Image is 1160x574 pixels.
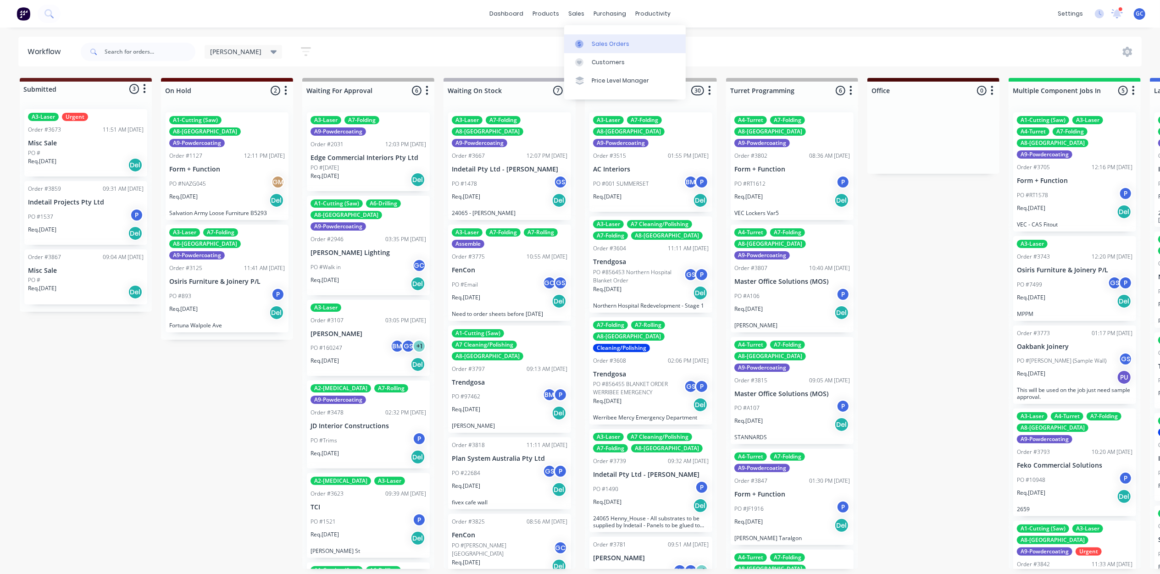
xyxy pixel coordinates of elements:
[169,180,206,188] p: PO #NAZG045
[1117,294,1132,309] div: Del
[734,278,850,286] p: Master Office Solutions (MOS)
[1092,163,1132,171] div: 12:16 PM [DATE]
[668,152,709,160] div: 01:55 PM [DATE]
[552,406,566,420] div: Del
[307,300,430,376] div: A3-LaserOrder #310703:05 PM [DATE][PERSON_NAME]PO #160247BMGS+1Req.[DATE]Del
[731,449,854,545] div: A4-TurretA7-FoldingA9-PowdercoatingOrder #384701:30 PM [DATE]Form + FunctionPO #JF1916PReq.[DATE]...
[554,464,567,478] div: P
[695,268,709,281] div: P
[1117,489,1132,504] div: Del
[734,240,806,248] div: A8-[GEOGRAPHIC_DATA]
[169,228,200,237] div: A3-Laser
[734,116,767,124] div: A4-Turret
[684,175,698,189] div: BM
[1017,343,1132,351] p: Oakbank Joinery
[452,228,483,237] div: A3-Laser
[311,154,426,162] p: Edge Commercial Interiors Pty Ltd
[311,396,366,404] div: A9-Powdercoating
[592,58,625,66] div: Customers
[1119,187,1132,200] div: P
[311,211,382,219] div: A8-[GEOGRAPHIC_DATA]
[307,112,430,191] div: A3-LaserA7-FoldingA9-PowdercoatingOrder #203112:03 PM [DATE]Edge Commercial Interiors Pty LtdPO #...
[311,436,337,445] p: PO #Trims
[734,166,850,173] p: Form + Function
[452,180,477,188] p: PO #1478
[169,322,285,329] p: Fortuna Walpole Ave
[28,267,144,275] p: Misc Sale
[836,175,850,189] div: P
[593,285,622,293] p: Req. [DATE]
[593,258,709,266] p: Trendgosa
[684,380,698,393] div: GS
[1017,424,1088,432] div: A8-[GEOGRAPHIC_DATA]
[1051,412,1083,420] div: A4-Turret
[103,253,144,261] div: 09:04 AM [DATE]
[307,473,430,558] div: A2-[MEDICAL_DATA]A3-LaserOrder #362309:39 AM [DATE]TCIPO #1521PReq.[DATE]Del[PERSON_NAME] St
[103,185,144,193] div: 09:31 AM [DATE]
[543,464,556,478] div: GS
[1017,240,1048,248] div: A3-Laser
[166,225,289,332] div: A3-LaserA7-FoldingA8-[GEOGRAPHIC_DATA]A9-PowdercoatingOrder #312511:41 AM [DATE]Osiris Furniture ...
[593,321,628,329] div: A7-Folding
[564,72,686,90] a: Price Level Manager
[627,433,692,441] div: A7 Cleaning/Polishing
[311,116,341,124] div: A3-Laser
[1017,329,1050,337] div: Order #3773
[411,172,425,187] div: Del
[166,112,289,220] div: A1-Cutting (Saw)A8-[GEOGRAPHIC_DATA]A9-PowdercoatingOrder #112712:11 PM [DATE]Form + FunctionPO #...
[593,471,709,479] p: Indetail Pty Ltd - [PERSON_NAME]
[1017,163,1050,171] div: Order #3705
[695,380,709,393] div: P
[169,240,241,248] div: A8-[GEOGRAPHIC_DATA]
[24,249,147,304] div: Order #386709:04 AM [DATE]Misc SalePO #Req.[DATE]Del
[452,379,567,386] p: Trendgosa
[452,341,517,349] div: A7 Cleaning/Polishing
[693,286,708,300] div: Del
[1017,293,1045,302] p: Req. [DATE]
[1119,352,1132,366] div: GS
[1017,204,1045,212] p: Req. [DATE]
[734,404,760,412] p: PO #A107
[452,392,480,401] p: PO #97462
[452,139,507,147] div: A9-Powdercoating
[385,235,426,243] div: 03:35 PM [DATE]
[593,180,649,188] p: PO #001 SUMMERSET
[734,364,790,372] div: A9-Powdercoating
[311,172,339,180] p: Req. [DATE]
[28,113,59,121] div: A3-Laser
[311,249,426,257] p: [PERSON_NAME] Lighting
[734,228,767,237] div: A4-Turret
[452,253,485,261] div: Order #3775
[527,441,567,449] div: 11:11 AM [DATE]
[1013,112,1136,232] div: A1-Cutting (Saw)A3-LaserA4-TurretA7-FoldingA8-[GEOGRAPHIC_DATA]A9-PowdercoatingOrder #370512:16 P...
[770,116,805,124] div: A7-Folding
[593,152,626,160] div: Order #3515
[452,240,484,248] div: Assemble
[28,185,61,193] div: Order #3859
[734,464,790,472] div: A9-Powdercoating
[1017,370,1045,378] p: Req. [DATE]
[452,469,480,477] p: PO #22684
[593,485,618,493] p: PO #1490
[448,225,571,321] div: A3-LaserA7-FoldingA7-RollingAssembleOrder #377510:55 AM [DATE]FenConPO #EmailGCGSReq.[DATE]DelNee...
[809,477,850,485] div: 01:30 PM [DATE]
[543,276,556,290] div: GC
[527,152,567,160] div: 12:07 PM [DATE]
[169,193,198,201] p: Req. [DATE]
[593,220,624,228] div: A3-Laser
[1017,139,1088,147] div: A8-[GEOGRAPHIC_DATA]
[554,276,567,290] div: GS
[836,399,850,413] div: P
[311,263,341,271] p: PO #Walk in
[130,208,144,222] div: P
[411,276,425,291] div: Del
[452,210,567,216] p: 24065 - [PERSON_NAME]
[244,152,285,160] div: 12:11 PM [DATE]
[1013,326,1136,404] div: Order #377301:17 PM [DATE]Oakbank JoineryPO #[PERSON_NAME] (Sample Wall)GSReq.[DATE]PUThis will b...
[452,116,483,124] div: A3-Laser
[1017,221,1132,228] p: VEC - CAS Fitout
[1013,236,1136,321] div: A3-LaserOrder #374312:20 PM [DATE]Osiris Furniture & Joinery P/LPO #7499GSPReq.[DATE]DelMPPM
[374,477,405,485] div: A3-Laser
[486,116,521,124] div: A7-Folding
[593,457,626,465] div: Order #3739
